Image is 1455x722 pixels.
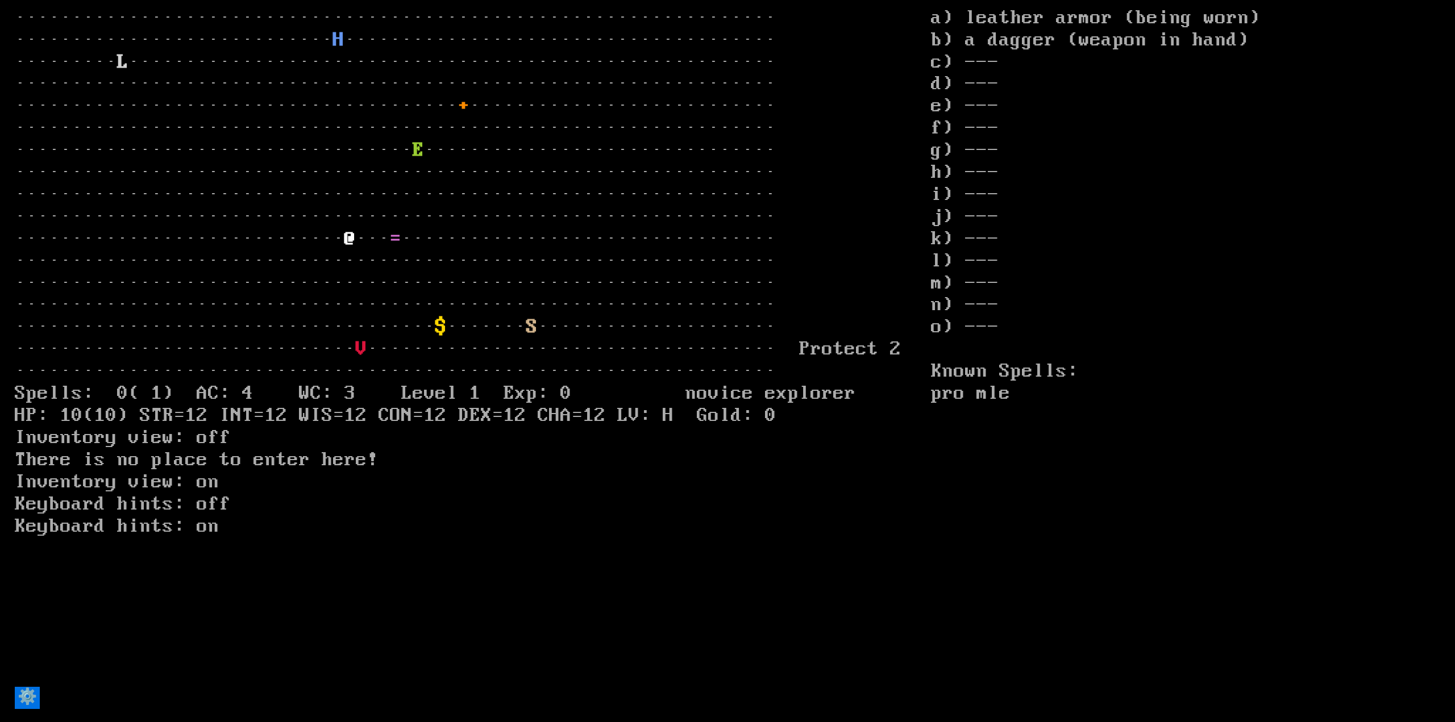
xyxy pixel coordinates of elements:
font: @ [344,228,356,250]
font: V [356,338,367,360]
font: S [526,316,538,338]
font: E [413,139,424,161]
font: = [390,228,401,250]
font: H [333,29,344,51]
larn: ··································································· ···························· ... [15,7,932,686]
stats: a) leather armor (being worn) b) a dagger (weapon in hand) c) --- d) --- e) --- f) --- g) --- h) ... [931,7,1440,686]
font: L [117,51,128,73]
font: $ [435,316,447,338]
font: + [458,95,469,117]
input: ⚙️ [15,687,40,709]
